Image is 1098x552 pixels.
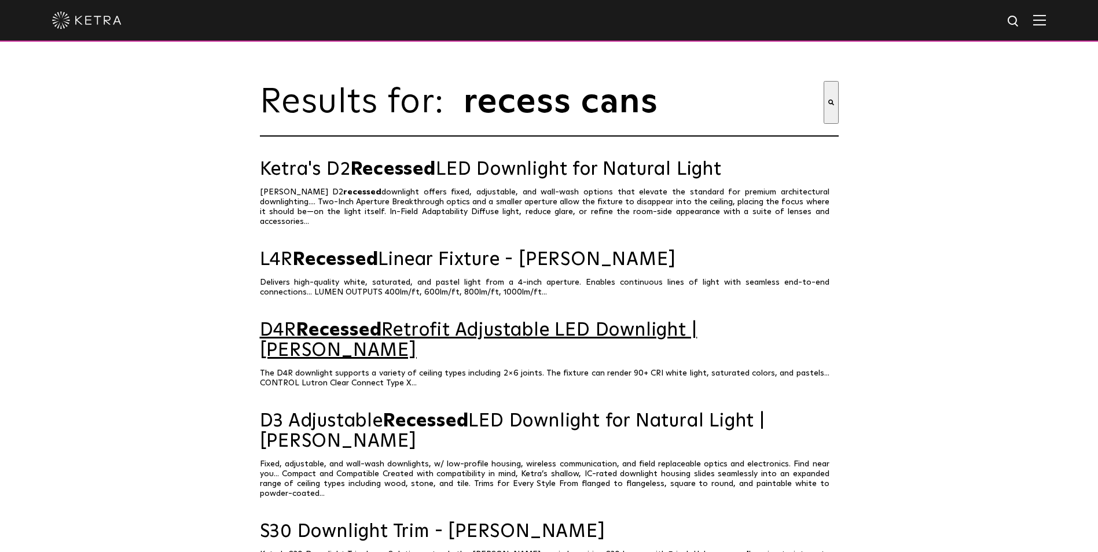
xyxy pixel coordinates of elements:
p: Delivers high-quality white, saturated, and pastel light from a 4-inch aperture. Enables continuo... [260,278,839,297]
img: Hamburger%20Nav.svg [1033,14,1046,25]
span: Recessed [293,251,378,269]
img: search icon [1007,14,1021,29]
span: recessed [343,188,381,196]
a: D3 AdjustableRecessedLED Downlight for Natural Light | [PERSON_NAME] [260,411,839,452]
span: Recessed [383,412,468,430]
p: Fixed, adjustable, and wall-wash downlights, w/ low-profile housing, wireless communication, and ... [260,459,839,499]
p: [PERSON_NAME] D2 downlight offers fixed, adjustable, and wall-wash options that elevate the stand... [260,187,839,227]
img: ketra-logo-2019-white [52,12,122,29]
a: S30 Downlight Trim - [PERSON_NAME] [260,522,839,542]
button: Search [824,81,839,124]
span: Recessed [296,321,381,340]
p: The D4R downlight supports a variety of ceiling types including 2x6 joints. The fixture can rende... [260,369,839,388]
a: Ketra's D2RecessedLED Downlight for Natural Light [260,160,839,180]
a: D4RRecessedRetrofit Adjustable LED Downlight | [PERSON_NAME] [260,321,839,361]
span: Results for: [260,85,457,120]
a: L4RRecessedLinear Fixture - [PERSON_NAME] [260,250,839,270]
input: This is a search field with an auto-suggest feature attached. [462,81,824,124]
span: Recessed [351,160,436,179]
